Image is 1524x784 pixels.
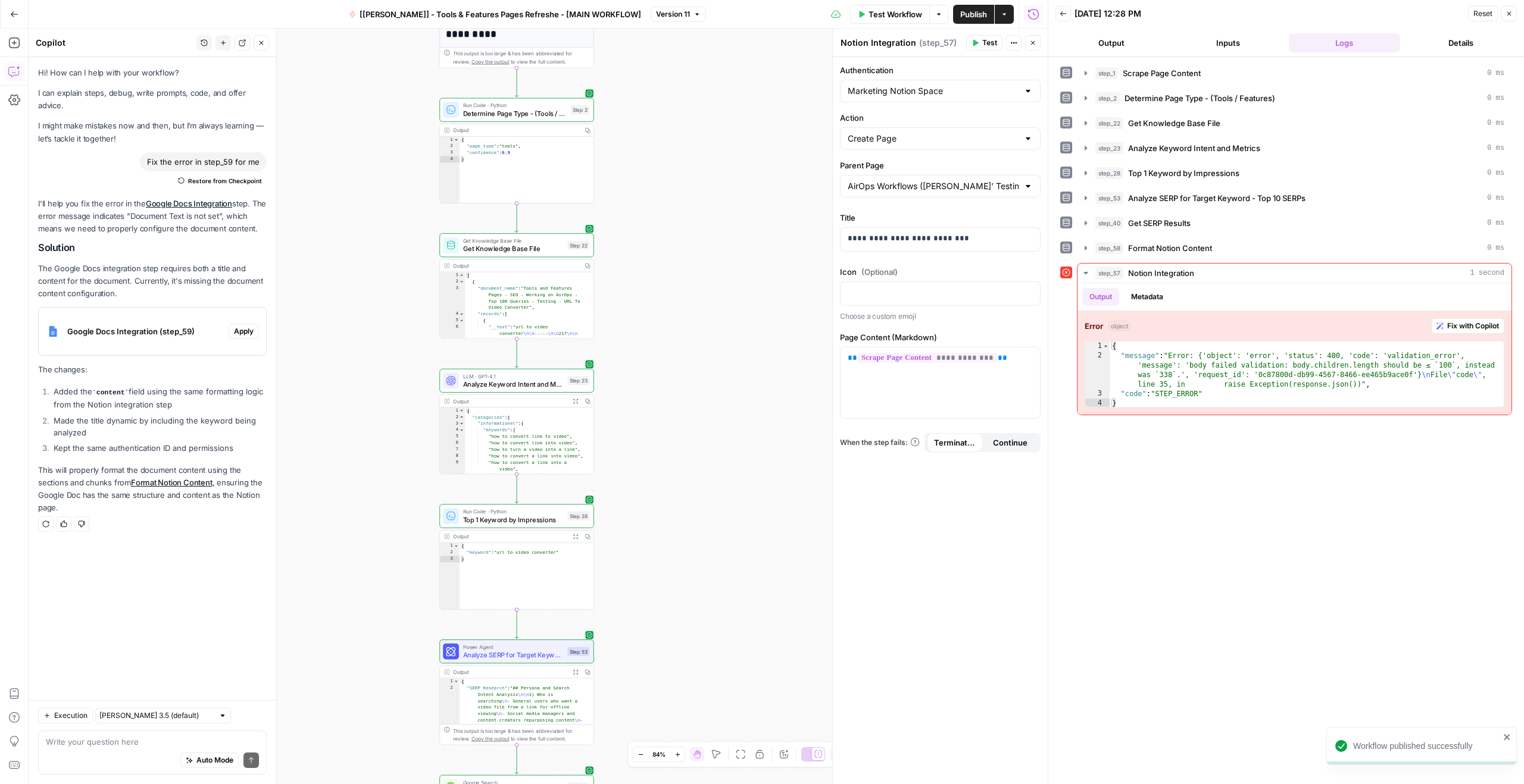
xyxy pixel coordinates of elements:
[1095,192,1123,204] span: step_53
[140,152,267,171] div: Fix the error in step_59 for me
[471,58,510,64] span: Copy the output
[131,478,213,487] a: Format Notion Content
[1503,732,1511,742] button: close
[453,532,567,540] div: Output
[99,710,214,722] input: Claude Sonnet 3.5 (default)
[1470,268,1504,278] span: 1 second
[1128,267,1194,279] span: Notion Integration
[440,278,465,285] div: 2
[453,49,589,65] div: This output is too large & has been abbreviated for review. to view the full content.
[934,437,976,449] span: Terminate Workflow
[1124,288,1170,306] button: Metadata
[440,453,465,459] div: 8
[840,331,1041,343] label: Page Content (Markdown)
[440,434,465,440] div: 5
[463,650,564,660] span: Analyze SERP for Target Keyword - Top 10 SERPs
[953,5,994,24] button: Publish
[1095,67,1118,79] span: step_1
[440,150,460,156] div: 3
[993,437,1028,449] span: Continue
[1078,64,1511,83] button: 0 ms
[840,112,1041,124] label: Action
[982,37,997,48] span: Test
[439,504,594,609] div: Run Code · PythonTop 1 Keyword by ImpressionsStep 28Output{ "keyword":"url to video converter"}
[463,643,564,651] span: Power Agent
[38,242,267,253] h2: Solution
[234,326,254,337] span: Apply
[515,339,518,368] g: Edge from step_22 to step_23
[229,324,259,339] button: Apply
[1082,288,1119,306] button: Output
[1103,341,1109,351] span: Toggle code folding, rows 1 through 4
[440,556,460,562] div: 3
[459,414,464,421] span: Toggle code folding, rows 2 through 126
[459,311,464,318] span: Toggle code folding, rows 4 through 705
[440,550,460,556] div: 2
[459,407,464,414] span: Toggle code folding, rows 1 through 137
[570,105,589,114] div: Step 2
[453,126,579,134] div: Output
[463,237,564,244] span: Get Knowledge Base File
[51,442,267,454] li: Kept the same authentication ID and permissions
[840,311,1041,322] p: Choose a custom emoji
[38,464,267,515] p: This will properly format the document content using the sections and chunks from , ensuring the ...
[1487,93,1504,104] span: 0 ms
[440,318,465,324] div: 5
[1487,193,1504,203] span: 0 ms
[440,678,460,685] div: 1
[471,736,510,742] span: Copy the output
[342,5,648,24] button: [[PERSON_NAME]] - Tools & Features Pages Refreshe - [MAIN WORKFLOW]
[1095,217,1123,229] span: step_40
[180,752,239,768] button: Auto Mode
[439,98,594,203] div: Run Code · PythonDetermine Page Type - (Tools / Features)Step 2Output{ "page_type":"tools", "conf...
[1289,33,1401,52] button: Logs
[440,311,465,318] div: 4
[1078,214,1511,233] button: 0 ms
[54,710,88,721] span: Execution
[439,369,594,474] div: LLM · GPT-4.1Analyze Keyword Intent and MetricsStep 23Output{ "categories":{ "informational":{ "k...
[1431,318,1504,334] button: Fix with Copilot
[840,437,920,448] a: When the step fails:
[38,67,267,79] p: Hi! How can I help with your workflow?
[1487,168,1504,178] span: 0 ms
[1095,242,1123,254] span: step_58
[1128,117,1220,129] span: Get Knowledge Base File
[1353,740,1500,752] div: Workflow published successfully
[1125,92,1275,104] span: Determine Page Type - (Tools / Features)
[43,322,63,341] img: Instagram%20post%20-%201%201.png
[869,8,922,20] span: Test Workflow
[1078,139,1511,158] button: 0 ms
[1078,264,1511,283] button: 1 second
[1078,114,1511,133] button: 0 ms
[463,372,564,380] span: LLM · GPT-4.1
[459,272,464,278] span: Toggle code folding, rows 1 through 707
[840,159,1041,171] label: Parent Page
[1487,118,1504,128] span: 0 ms
[453,727,589,743] div: This output is too large & has been abbreviated for review. to view the full content.
[1078,283,1511,415] div: 1 second
[1085,399,1110,408] div: 4
[1172,33,1284,52] button: Inputs
[567,512,589,520] div: Step 28
[656,9,690,20] span: Version 11
[92,389,129,396] code: content
[459,427,464,434] span: Toggle code folding, rows 4 through 22
[1128,217,1191,229] span: Get SERP Results
[463,244,564,254] span: Get Knowledge Base File
[1473,8,1492,19] span: Reset
[1405,33,1517,52] button: Details
[440,324,465,344] div: 6
[440,421,465,427] div: 3
[454,543,459,550] span: Toggle code folding, rows 1 through 3
[453,668,567,676] div: Output
[38,120,267,145] p: I might make mistakes now and then, but I’m always learning — let’s tackle it together!
[848,180,1019,192] input: AirOps Workflows (Borys’ Testing)
[850,5,929,24] button: Test Workflow
[567,647,589,656] div: Step 53
[440,143,460,150] div: 2
[515,474,518,503] g: Edge from step_23 to step_28
[440,137,460,143] div: 1
[463,101,567,109] span: Run Code · Python
[515,610,518,639] g: Edge from step_28 to step_53
[1128,242,1212,254] span: Format Notion Content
